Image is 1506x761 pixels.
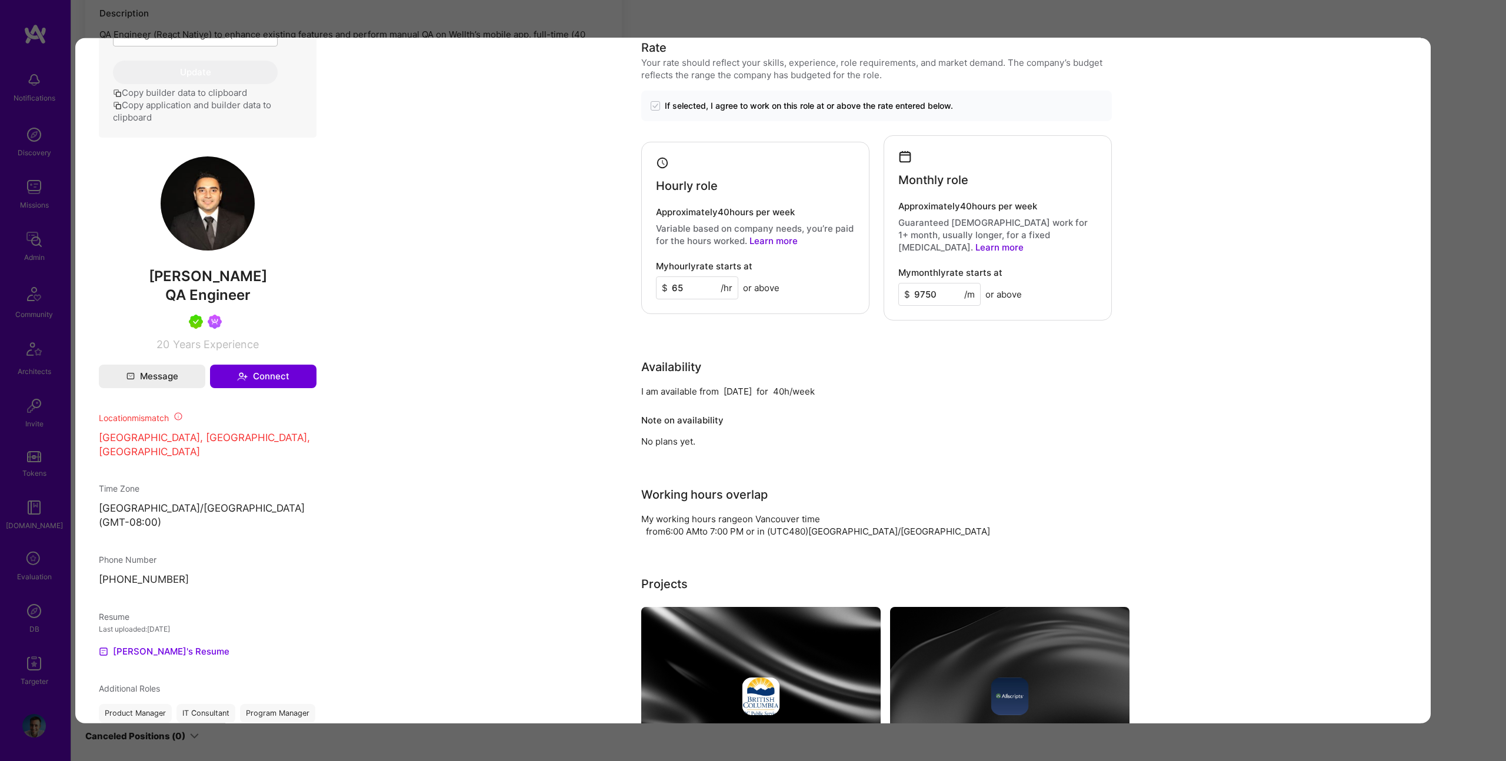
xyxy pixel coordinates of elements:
span: If selected, I agree to work on this role at or above the rate entered below. [665,100,953,112]
img: Company logo [742,677,780,715]
a: User Avatar [161,242,255,253]
div: [DATE] [724,385,752,398]
span: $ [662,282,668,294]
div: modal [75,38,1431,723]
h4: Hourly role [656,179,718,193]
button: Copy application and builder data to clipboard [113,99,302,124]
span: $ [904,288,910,301]
div: No plans yet. [641,435,1112,448]
button: Connect [210,365,316,388]
div: h/week [784,385,815,398]
button: Update [113,61,278,84]
div: Your rate should reflect your skills, experience, role requirements, and market demand. The compa... [641,56,1112,81]
div: 40 [773,385,784,398]
img: Been on Mission [208,315,222,329]
a: [PERSON_NAME]'s Resume [99,645,229,659]
span: Additional Roles [99,683,160,693]
a: Learn more [975,242,1024,253]
span: /hr [721,282,732,294]
img: Resume [99,647,108,656]
span: QA Engineer [165,286,251,303]
i: icon Connect [237,371,248,382]
div: Program Manager [240,704,315,723]
span: /m [964,288,975,301]
i: icon Copy [113,89,122,98]
p: Guaranteed [DEMOGRAPHIC_DATA] work for 1+ month, usually longer, for a fixed [MEDICAL_DATA]. [898,216,1097,253]
span: [PERSON_NAME] [99,268,316,285]
img: User Avatar [161,156,255,251]
div: Working hours overlap [641,486,768,503]
div: Rate [641,39,667,56]
div: for [757,385,768,398]
input: XXX [898,283,981,306]
span: 6:00 AM to 7:00 PM or [665,526,755,537]
span: or above [743,282,779,294]
h4: Approximately 40 hours per week [656,207,855,218]
div: Product Manager [99,704,172,723]
input: XXX [656,276,738,299]
div: I am available from [641,385,719,398]
span: 20 [156,338,169,351]
i: icon Copy [113,101,122,110]
img: A.Teamer in Residence [189,315,203,329]
div: IT Consultant [176,704,235,723]
span: Time Zone [99,483,139,493]
div: Last uploaded: [DATE] [99,623,316,635]
span: Years Experience [173,338,259,351]
h4: My hourly rate starts at [656,261,752,272]
div: Availability [641,358,701,376]
i: icon Clock [656,156,669,170]
p: Variable based on company needs, you’re paid for the hours worked. [656,222,855,247]
div: Note on availability [641,412,724,429]
div: Projects [641,575,688,593]
span: Resume [99,612,129,622]
img: Company logo [991,677,1029,715]
span: from in (UTC 480 ) [GEOGRAPHIC_DATA]/[GEOGRAPHIC_DATA] [646,526,990,537]
i: icon Calendar [898,150,912,163]
button: Message [99,365,205,388]
p: [GEOGRAPHIC_DATA], [GEOGRAPHIC_DATA], [GEOGRAPHIC_DATA] [99,431,316,459]
a: Learn more [749,235,798,246]
p: [PHONE_NUMBER] [99,573,316,587]
p: [GEOGRAPHIC_DATA]/[GEOGRAPHIC_DATA] (GMT-08:00 ) [99,502,316,530]
h4: My monthly rate starts at [898,268,1002,278]
div: Location mismatch [99,412,316,424]
h4: Approximately 40 hours per week [898,201,1097,212]
h4: Monthly role [898,173,968,187]
i: icon Mail [126,372,135,380]
span: Phone Number [99,555,156,565]
div: My working hours range on Vancouver time [641,513,820,525]
button: Copy builder data to clipboard [113,86,247,99]
span: or above [985,288,1022,301]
